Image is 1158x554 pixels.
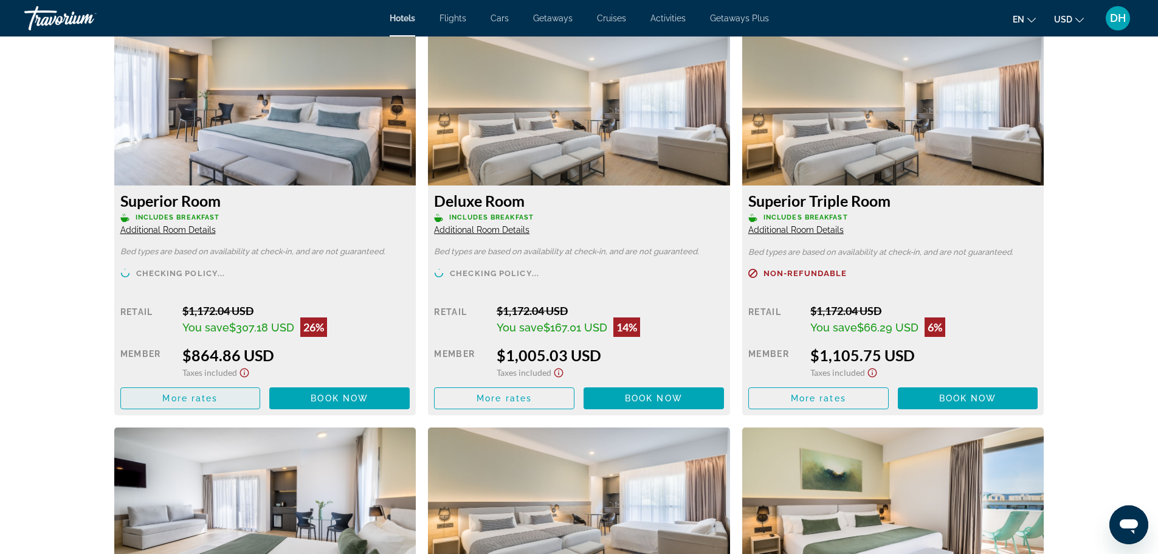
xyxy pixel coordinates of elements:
[477,393,532,403] span: More rates
[898,387,1038,409] button: Book now
[533,13,573,23] a: Getaways
[120,387,261,409] button: More rates
[810,304,1038,317] div: $1,172.04 USD
[650,13,686,23] a: Activities
[24,2,146,34] a: Travorium
[136,213,220,221] span: Includes Breakfast
[1013,15,1024,24] span: en
[182,321,229,334] span: You save
[497,304,724,317] div: $1,172.04 USD
[497,346,724,364] div: $1,005.03 USD
[491,13,509,23] a: Cars
[1013,10,1036,28] button: Change language
[748,304,801,337] div: Retail
[182,346,410,364] div: $864.86 USD
[810,321,857,334] span: You save
[434,387,574,409] button: More rates
[428,33,730,185] img: 93924045-b9a6-4053-a5aa-fe1e4620a93c.jpeg
[120,248,410,256] p: Bed types are based on availability at check-in, and are not guaranteed.
[551,364,566,378] button: Show Taxes and Fees disclaimer
[1102,5,1134,31] button: User Menu
[748,225,844,235] span: Additional Room Details
[1054,15,1072,24] span: USD
[763,269,847,277] span: Non-refundable
[763,213,848,221] span: Includes Breakfast
[791,393,846,403] span: More rates
[311,393,368,403] span: Book now
[434,346,487,378] div: Member
[810,367,865,378] span: Taxes included
[120,192,410,210] h3: Superior Room
[748,248,1038,257] p: Bed types are based on availability at check-in, and are not guaranteed.
[584,387,724,409] button: Book now
[450,269,539,277] span: Checking policy...
[748,346,801,378] div: Member
[390,13,415,23] a: Hotels
[1054,10,1084,28] button: Change currency
[434,192,724,210] h3: Deluxe Room
[543,321,607,334] span: $167.01 USD
[120,346,173,378] div: Member
[120,225,216,235] span: Additional Room Details
[925,317,945,337] div: 6%
[625,393,683,403] span: Book now
[449,213,534,221] span: Includes Breakfast
[497,321,543,334] span: You save
[810,346,1038,364] div: $1,105.75 USD
[1109,505,1148,544] iframe: Button to launch messaging window
[597,13,626,23] a: Cruises
[182,367,237,378] span: Taxes included
[434,304,487,337] div: Retail
[237,364,252,378] button: Show Taxes and Fees disclaimer
[439,13,466,23] a: Flights
[748,192,1038,210] h3: Superior Triple Room
[434,225,529,235] span: Additional Room Details
[162,393,218,403] span: More rates
[1110,12,1126,24] span: DH
[300,317,327,337] div: 26%
[939,393,997,403] span: Book now
[120,304,173,337] div: Retail
[136,269,226,277] span: Checking policy...
[857,321,918,334] span: $66.29 USD
[865,364,880,378] button: Show Taxes and Fees disclaimer
[229,321,294,334] span: $307.18 USD
[748,387,889,409] button: More rates
[434,248,724,256] p: Bed types are based on availability at check-in, and are not guaranteed.
[182,304,410,317] div: $1,172.04 USD
[497,367,551,378] span: Taxes included
[114,33,416,185] img: 65815099-1cad-48be-89c1-640f692b5460.jpeg
[613,317,640,337] div: 14%
[710,13,769,23] a: Getaways Plus
[742,33,1044,185] img: 93924045-b9a6-4053-a5aa-fe1e4620a93c.jpeg
[269,387,410,409] button: Book now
